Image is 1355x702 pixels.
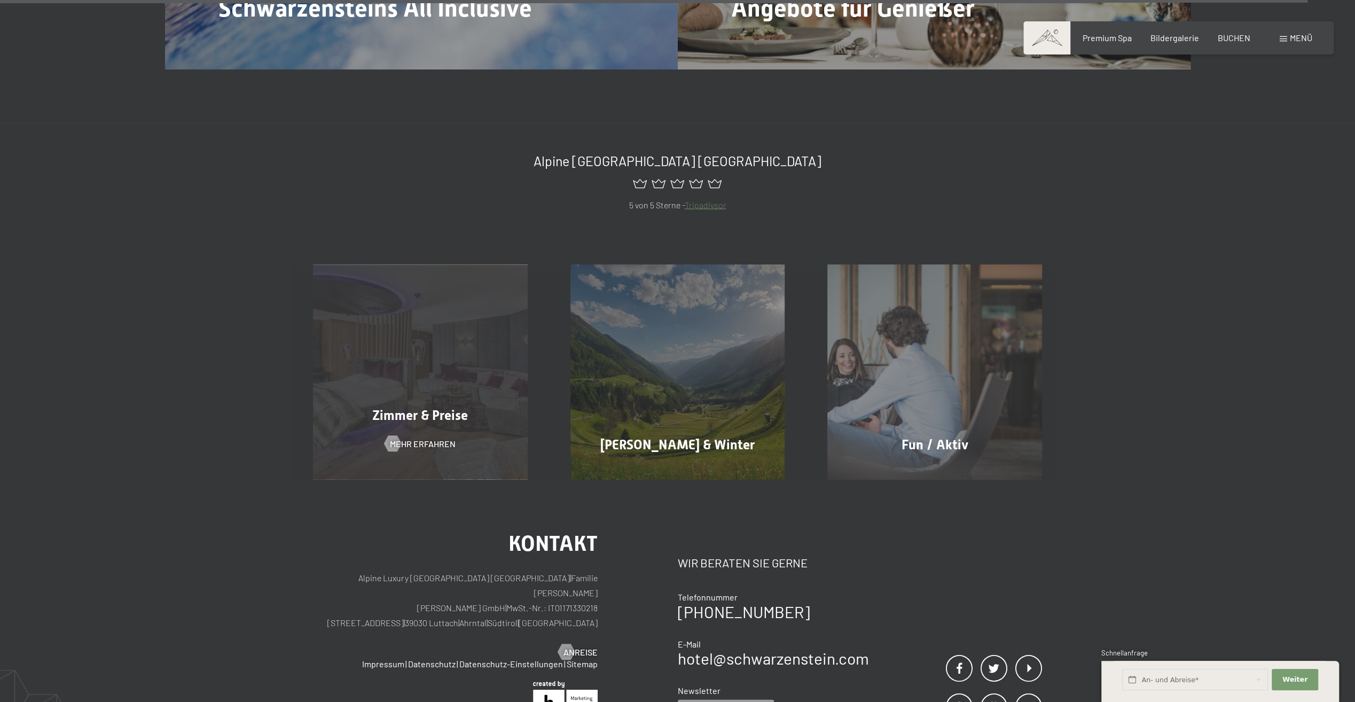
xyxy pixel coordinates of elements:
a: BUCHEN [1218,33,1250,43]
span: Alpine [GEOGRAPHIC_DATA] [GEOGRAPHIC_DATA] [534,152,821,168]
a: Premium Spa [1082,33,1131,43]
a: Datenschutz [408,658,456,668]
button: Weiter [1272,669,1318,691]
a: Anreise [558,646,598,658]
span: | [570,572,571,582]
p: 5 von 5 Sterne - [313,198,1042,212]
a: Impressum [362,658,404,668]
span: | [457,658,458,668]
span: Weiter [1282,675,1307,684]
span: E-Mail [678,638,701,649]
a: Wellnesshotel Südtirol SCHWARZENSTEIN - Wellnessurlaub in den Alpen, Wandern und Wellness [PERSON... [549,264,806,479]
span: | [505,602,506,612]
span: | [487,617,488,627]
p: Alpine Luxury [GEOGRAPHIC_DATA] [GEOGRAPHIC_DATA] Familie [PERSON_NAME] [PERSON_NAME] GmbH MwSt.-... [313,570,598,630]
a: Wellnesshotel Südtirol SCHWARZENSTEIN - Wellnessurlaub in den Alpen, Wandern und Wellness Zimmer ... [292,264,549,479]
span: | [518,617,519,627]
a: hotel@schwarzenstein.com [678,648,869,667]
span: Schnellanfrage [1101,649,1148,657]
a: Datenschutz-Einstellungen [459,658,563,668]
span: | [404,617,405,627]
a: Tripadivsor [685,199,726,209]
span: Mehr erfahren [390,438,456,449]
span: [PERSON_NAME] & Winter [600,436,755,452]
span: Anreise [563,646,598,658]
a: Wellnesshotel Südtirol SCHWARZENSTEIN - Wellnessurlaub in den Alpen, Wandern und Wellness Fun / A... [806,264,1063,479]
span: | [458,617,459,627]
span: | [405,658,407,668]
a: Bildergalerie [1150,33,1199,43]
span: Telefonnummer [678,591,738,602]
span: Wir beraten Sie gerne [678,555,808,569]
span: Kontakt [508,531,598,556]
span: Zimmer & Preise [372,407,468,423]
span: Menü [1290,33,1312,43]
a: [PHONE_NUMBER] [678,602,810,621]
a: Sitemap [567,658,598,668]
span: Newsletter [678,685,720,695]
span: Fun / Aktiv [902,436,968,452]
span: | [564,658,566,668]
